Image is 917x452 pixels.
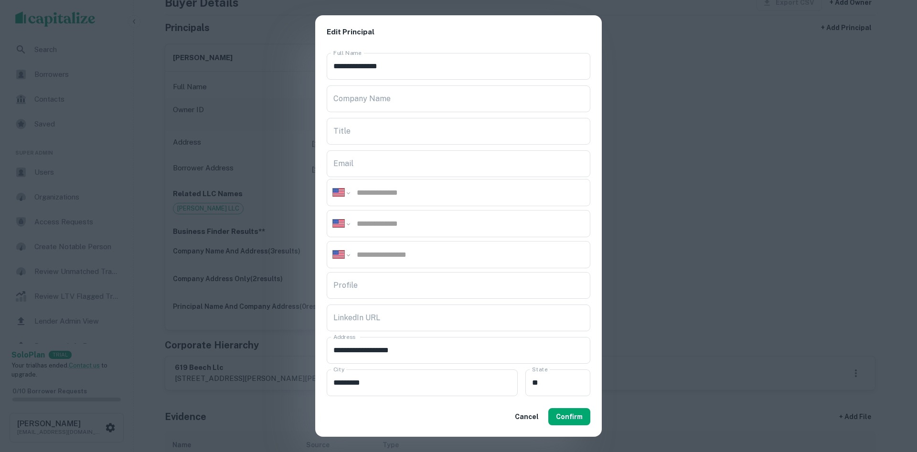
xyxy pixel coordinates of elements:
button: Cancel [511,408,543,425]
label: City [333,365,344,373]
button: Confirm [548,408,590,425]
label: Full Name [333,49,362,57]
h2: Edit Principal [315,15,602,49]
label: State [532,365,547,373]
label: Address [333,333,355,341]
iframe: Chat Widget [869,376,917,421]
